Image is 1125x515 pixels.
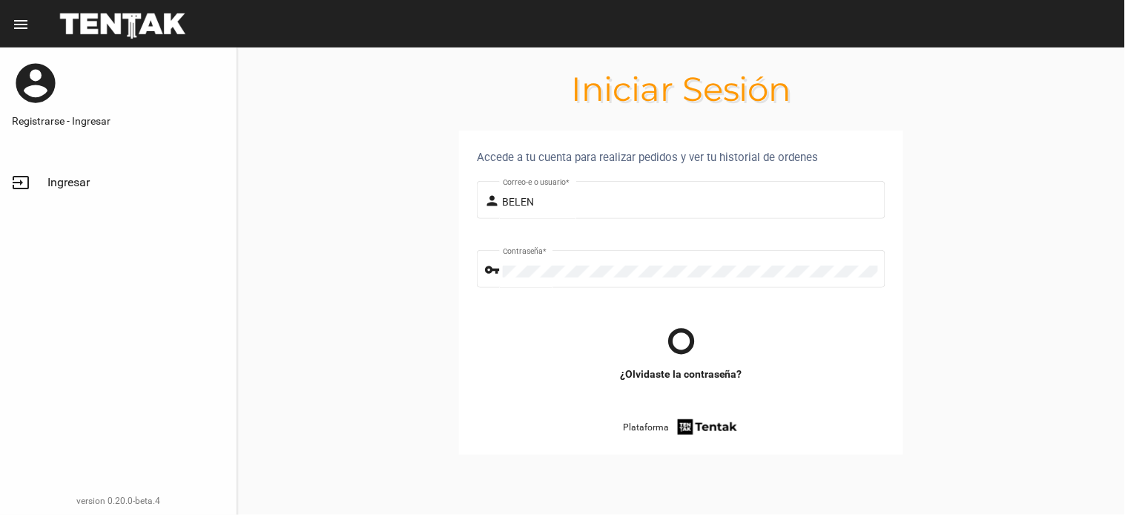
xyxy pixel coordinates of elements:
div: version 0.20.0-beta.4 [12,493,225,508]
mat-icon: person [485,192,503,210]
img: tentak-firm.png [676,417,739,437]
a: Registrarse - Ingresar [12,114,225,128]
a: Plataforma [623,417,739,437]
span: Plataforma [623,420,669,435]
mat-icon: menu [12,16,30,33]
mat-icon: account_circle [12,59,59,107]
mat-icon: input [12,174,30,191]
span: Ingresar [47,175,90,190]
div: Accede a tu cuenta para realizar pedidos y ver tu historial de ordenes [477,148,885,166]
a: ¿Olvidaste la contraseña? [620,367,742,381]
h1: Iniciar Sesión [237,77,1125,101]
mat-icon: vpn_key [485,261,503,279]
